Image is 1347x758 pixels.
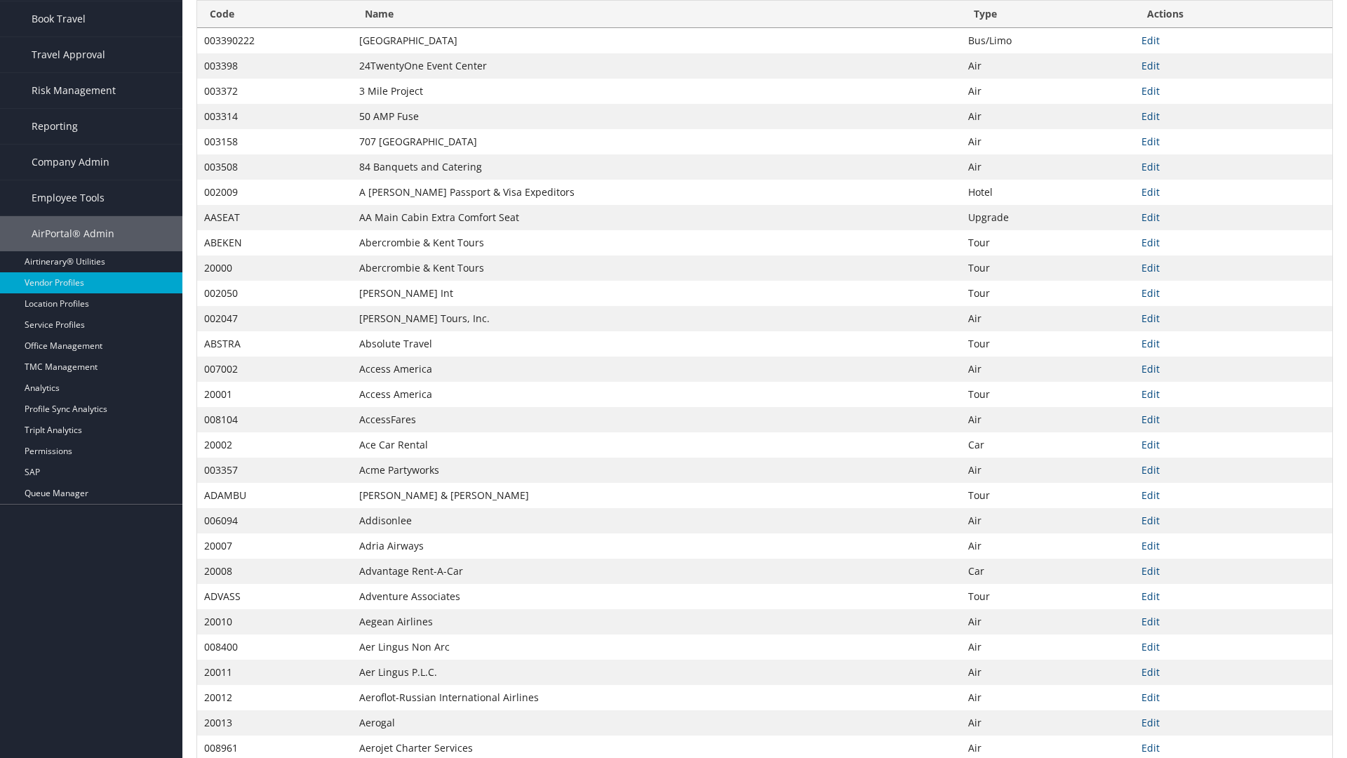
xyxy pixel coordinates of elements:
td: Air [961,129,1134,154]
a: Edit [1141,716,1160,729]
td: 003158 [197,129,352,154]
td: Air [961,154,1134,180]
td: 003508 [197,154,352,180]
td: 008400 [197,634,352,660]
a: Edit [1141,741,1160,754]
span: Risk Management [32,73,116,108]
td: Air [961,104,1134,129]
a: Edit [1141,463,1160,477]
a: Edit [1141,261,1160,274]
td: 003314 [197,104,352,129]
td: AASEAT [197,205,352,230]
td: Abercrombie & Kent Tours [352,230,961,255]
a: Edit [1141,590,1160,603]
td: Tour [961,230,1134,255]
td: ABSTRA [197,331,352,357]
a: Edit [1141,135,1160,148]
td: 20011 [197,660,352,685]
span: Book Travel [32,1,86,36]
a: Edit [1141,438,1160,451]
td: Car [961,432,1134,458]
td: Access America [352,382,961,407]
a: Edit [1141,337,1160,350]
td: Aerogal [352,710,961,736]
a: Edit [1141,640,1160,653]
td: 50 AMP Fuse [352,104,961,129]
td: 20012 [197,685,352,710]
td: 3 Mile Project [352,79,961,104]
td: Aer Lingus P.L.C. [352,660,961,685]
td: Adria Airways [352,533,961,559]
td: Tour [961,281,1134,306]
td: [PERSON_NAME] Tours, Inc. [352,306,961,331]
td: A [PERSON_NAME] Passport & Visa Expeditors [352,180,961,205]
a: Edit [1141,665,1160,679]
td: 003390222 [197,28,352,53]
td: [GEOGRAPHIC_DATA] [352,28,961,53]
td: [PERSON_NAME] Int [352,281,961,306]
span: Employee Tools [32,180,105,215]
a: Edit [1141,286,1160,300]
td: 707 [GEOGRAPHIC_DATA] [352,129,961,154]
td: Tour [961,382,1134,407]
td: Air [961,79,1134,104]
td: Tour [961,483,1134,508]
a: Edit [1141,539,1160,552]
td: Abercrombie & Kent Tours [352,255,961,281]
a: Edit [1141,59,1160,72]
a: Edit [1141,312,1160,325]
td: Air [961,357,1134,382]
td: 006094 [197,508,352,533]
th: Code: activate to sort column ascending [197,1,352,28]
td: Air [961,710,1134,736]
td: 003357 [197,458,352,483]
a: Edit [1141,362,1160,375]
td: Air [961,533,1134,559]
td: 20000 [197,255,352,281]
td: 20001 [197,382,352,407]
td: Access America [352,357,961,382]
th: Name: activate to sort column descending [352,1,961,28]
td: Air [961,685,1134,710]
td: Addisonlee [352,508,961,533]
a: Edit [1141,160,1160,173]
a: Edit [1141,185,1160,199]
a: Edit [1141,413,1160,426]
td: Tour [961,255,1134,281]
a: Edit [1141,211,1160,224]
span: Travel Approval [32,37,105,72]
td: Ace Car Rental [352,432,961,458]
td: 20013 [197,710,352,736]
a: Edit [1141,236,1160,249]
span: AirPortal® Admin [32,216,114,251]
td: ADVASS [197,584,352,609]
td: Adventure Associates [352,584,961,609]
td: AA Main Cabin Extra Comfort Seat [352,205,961,230]
a: Edit [1141,488,1160,502]
td: Aeroflot-Russian International Airlines [352,685,961,710]
td: ABEKEN [197,230,352,255]
td: Air [961,634,1134,660]
td: 003398 [197,53,352,79]
td: Bus/Limo [961,28,1134,53]
a: Edit [1141,387,1160,401]
td: [PERSON_NAME] & [PERSON_NAME] [352,483,961,508]
td: AccessFares [352,407,961,432]
a: Edit [1141,34,1160,47]
td: 002047 [197,306,352,331]
td: Aegean Airlines [352,609,961,634]
td: Air [961,609,1134,634]
a: Edit [1141,109,1160,123]
td: 002050 [197,281,352,306]
span: Company Admin [32,145,109,180]
td: Advantage Rent-A-Car [352,559,961,584]
td: Hotel [961,180,1134,205]
a: Edit [1141,84,1160,98]
td: Tour [961,331,1134,357]
td: 20007 [197,533,352,559]
a: Edit [1141,514,1160,527]
td: 20002 [197,432,352,458]
td: 24TwentyOne Event Center [352,53,961,79]
span: Reporting [32,109,78,144]
td: Air [961,508,1134,533]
